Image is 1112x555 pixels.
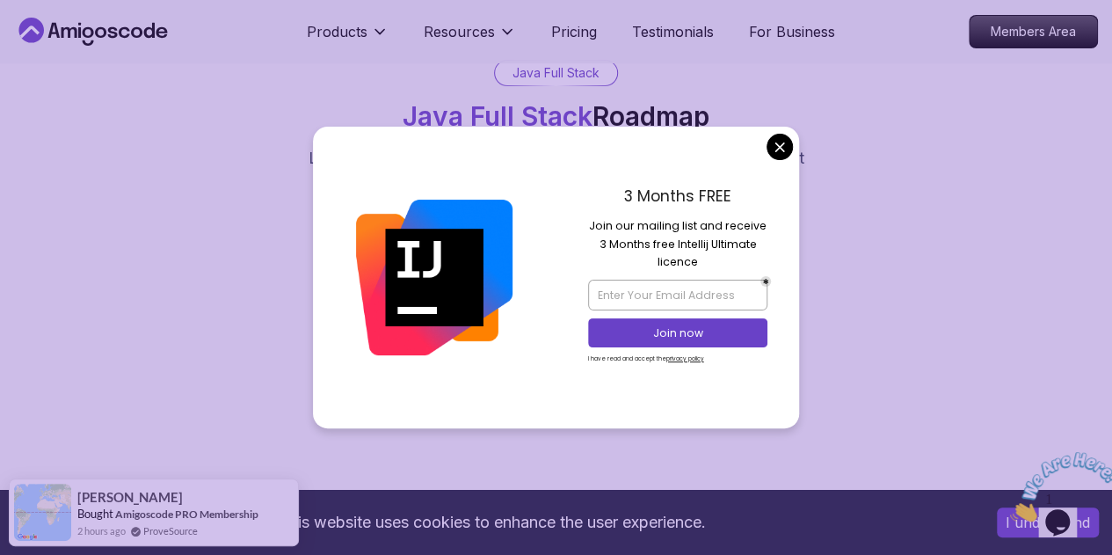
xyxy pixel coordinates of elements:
[632,21,714,42] a: Testimonials
[749,21,835,42] a: For Business
[495,61,617,85] div: Java Full Stack
[77,523,126,538] span: 2 hours ago
[143,523,198,538] a: ProveSource
[7,7,116,77] img: Chat attention grabber
[424,21,516,56] button: Resources
[77,490,183,505] span: [PERSON_NAME]
[970,16,1097,47] p: Members Area
[115,508,258,521] a: Amigoscode PRO Membership
[13,503,970,542] div: This website uses cookies to enhance the user experience.
[1003,445,1112,529] iframe: chat widget
[307,21,367,42] p: Products
[7,7,14,22] span: 1
[997,508,1099,537] button: Accept cookies
[403,100,592,132] span: Java Full Stack
[77,507,113,521] span: Bought
[14,484,71,541] img: provesource social proof notification image
[309,146,804,171] p: Learn how to build full stack applications with Java and Spring Boot
[403,100,709,132] h1: Roadmap
[424,21,495,42] p: Resources
[551,21,597,42] a: Pricing
[307,21,389,56] button: Products
[969,15,1098,48] a: Members Area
